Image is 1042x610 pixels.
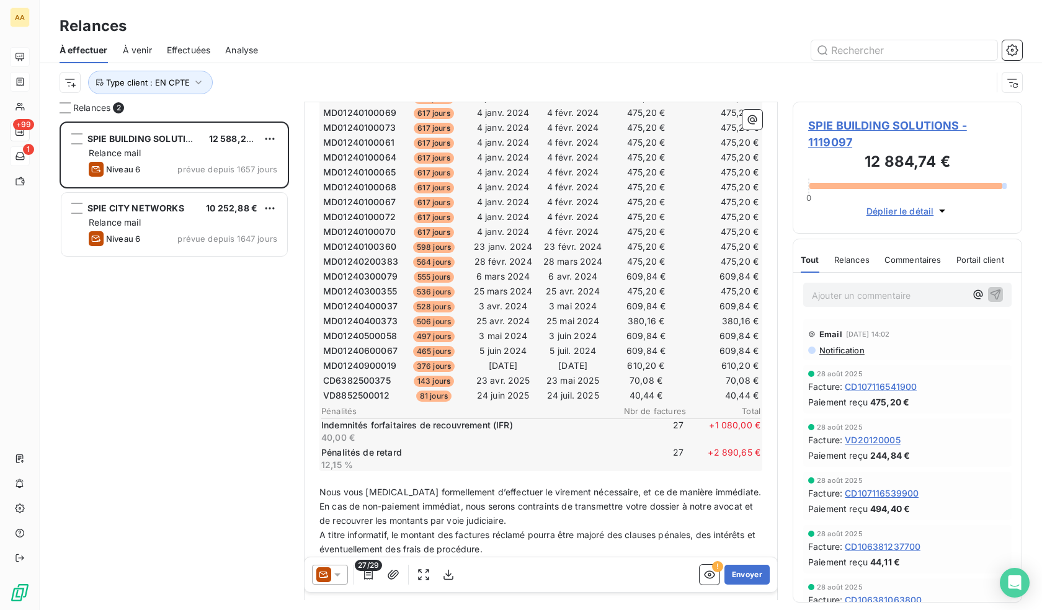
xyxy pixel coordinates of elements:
[845,593,922,606] span: CD106381063800
[609,419,684,444] span: 27
[225,44,258,56] span: Analyse
[13,119,34,130] span: +99
[87,203,184,213] span: SPIE CITY NETWORKS
[323,315,398,327] span: MD01240400373
[834,255,870,265] span: Relances
[884,255,942,265] span: Commentaires
[413,346,455,357] span: 465 jours
[73,102,110,114] span: Relances
[1000,568,1030,598] div: Open Intercom Messenger
[469,121,537,135] td: 4 janv. 2024
[469,210,537,224] td: 4 janv. 2024
[323,241,396,253] span: MD01240100360
[323,181,396,193] span: MD01240100068
[685,329,759,343] td: 609,84 €
[808,593,842,606] span: Facture :
[608,136,684,149] td: 475,20 €
[469,299,537,313] td: 3 avr. 2024
[608,166,684,179] td: 475,20 €
[538,255,607,268] td: 28 mars 2024
[321,431,607,444] p: 40,00 €
[608,389,684,402] td: 40,44 €
[806,193,811,203] span: 0
[469,136,537,149] td: 4 janv. 2024
[608,314,684,328] td: 380,16 €
[538,195,607,209] td: 4 févr. 2024
[538,106,607,120] td: 4 févr. 2024
[608,329,684,343] td: 609,84 €
[808,396,868,409] span: Paiement reçu
[538,389,607,402] td: 24 juil. 2025
[538,240,607,254] td: 23 févr. 2024
[414,227,453,238] span: 617 jours
[414,272,454,283] span: 555 jours
[808,449,868,462] span: Paiement reçu
[106,77,190,87] span: Type client : EN CPTE
[808,433,842,446] span: Facture :
[87,133,205,144] span: SPIE BUILDING SOLUTIONS
[321,406,612,416] span: Pénalités
[608,151,684,164] td: 475,20 €
[608,106,684,120] td: 475,20 €
[469,270,537,283] td: 6 mars 2024
[685,225,759,239] td: 475,20 €
[863,204,953,218] button: Déplier le détail
[413,257,455,268] span: 564 jours
[167,44,211,56] span: Effectuées
[608,225,684,239] td: 475,20 €
[685,166,759,179] td: 475,20 €
[538,180,607,194] td: 4 févr. 2024
[469,344,537,358] td: 5 juin 2024
[413,301,454,312] span: 528 jours
[469,166,537,179] td: 4 janv. 2024
[323,136,394,149] span: MD01240100061
[685,314,759,328] td: 380,16 €
[177,164,277,174] span: prévue depuis 1657 jours
[469,314,537,328] td: 25 avr. 2024
[413,331,455,342] span: 497 jours
[870,502,910,515] span: 494,40 €
[416,391,452,402] span: 81 jours
[866,205,934,218] span: Déplier le détail
[23,144,34,155] span: 1
[323,211,396,223] span: MD01240100072
[685,285,759,298] td: 475,20 €
[686,446,760,471] span: + 2 890,65 €
[685,389,759,402] td: 40,44 €
[177,234,277,244] span: prévue depuis 1647 jours
[609,446,684,471] span: 27
[413,316,455,327] span: 506 jours
[414,167,453,179] span: 617 jours
[538,136,607,149] td: 4 févr. 2024
[469,359,537,373] td: [DATE]
[319,487,761,497] span: Nous vous [MEDICAL_DATA] formellement d’effectuer le virement nécessaire, et ce de manière immédi...
[60,15,127,37] h3: Relances
[414,108,453,119] span: 617 jours
[685,136,759,149] td: 475,20 €
[323,360,396,372] span: MD01240900019
[88,71,213,94] button: Type client : EN CPTE
[608,195,684,209] td: 475,20 €
[685,255,759,268] td: 475,20 €
[469,180,537,194] td: 4 janv. 2024
[60,44,108,56] span: À effectuer
[808,151,1007,175] h3: 12 884,74 €
[685,151,759,164] td: 475,20 €
[845,380,917,393] span: CD107116541900
[685,106,759,120] td: 475,20 €
[469,255,537,268] td: 28 févr. 2024
[538,285,607,298] td: 25 avr. 2024
[10,7,30,27] div: AA
[608,210,684,224] td: 475,20 €
[808,540,842,553] span: Facture :
[612,406,686,416] span: Nbr de factures
[845,487,919,500] span: CD107116539900
[686,406,760,416] span: Total
[414,123,453,134] span: 617 jours
[414,197,453,208] span: 617 jours
[686,419,760,444] span: + 1 080,00 €
[608,359,684,373] td: 610,20 €
[685,344,759,358] td: 609,84 €
[355,560,382,571] span: 27/29
[89,148,141,158] span: Relance mail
